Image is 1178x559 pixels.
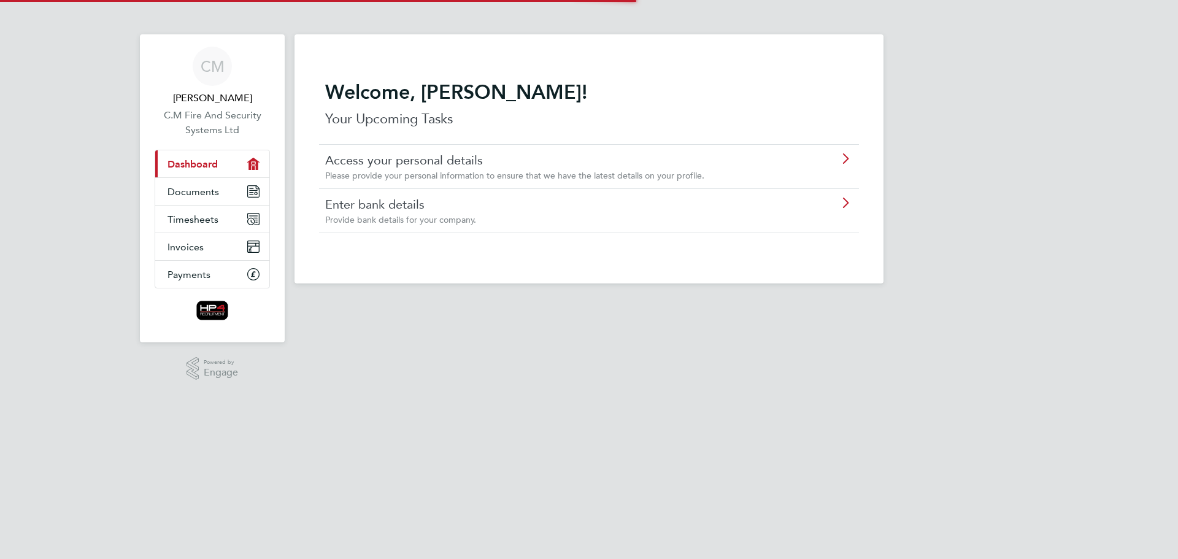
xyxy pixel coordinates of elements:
[155,47,270,106] a: CM[PERSON_NAME]
[155,301,270,320] a: Go to home page
[155,178,269,205] a: Documents
[155,261,269,288] a: Payments
[196,301,229,320] img: hp4recruitment-logo-retina.png
[155,91,270,106] span: Chris Morgan
[140,34,285,342] nav: Main navigation
[155,233,269,260] a: Invoices
[325,152,783,168] a: Access your personal details
[155,150,269,177] a: Dashboard
[187,357,239,380] a: Powered byEngage
[167,158,218,170] span: Dashboard
[201,58,225,74] span: CM
[325,214,476,225] span: Provide bank details for your company.
[204,357,238,368] span: Powered by
[204,368,238,378] span: Engage
[167,214,218,225] span: Timesheets
[325,80,853,104] h2: Welcome, [PERSON_NAME]!
[155,108,270,137] a: C.M Fire And Security Systems Ltd
[325,109,853,129] p: Your Upcoming Tasks
[167,186,219,198] span: Documents
[167,241,204,253] span: Invoices
[325,170,704,181] span: Please provide your personal information to ensure that we have the latest details on your profile.
[155,206,269,233] a: Timesheets
[325,196,783,212] a: Enter bank details
[167,269,210,280] span: Payments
